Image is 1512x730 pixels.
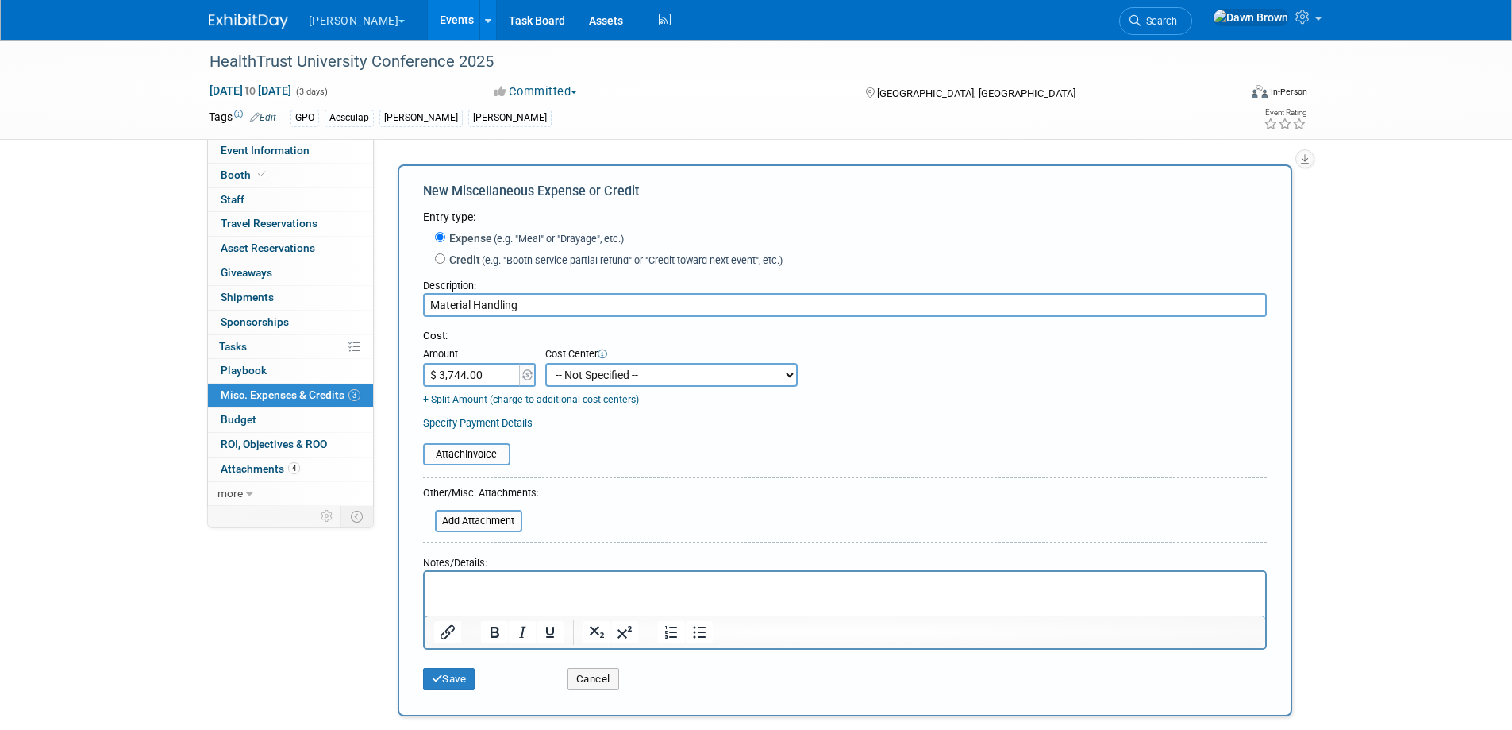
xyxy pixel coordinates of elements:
button: Committed [489,83,583,100]
button: Superscript [611,621,638,643]
div: Cost: [423,329,1267,344]
div: Cost Center [545,347,798,363]
a: Booth [208,164,373,187]
div: Entry type: [423,209,1267,225]
span: Attachments [221,462,300,475]
span: Misc. Expenses & Credits [221,388,360,401]
a: Budget [208,408,373,432]
a: Asset Reservations [208,237,373,261]
i: Booth reservation complete [258,170,266,179]
button: Insert/edit link [434,621,461,643]
img: Dawn Brown [1213,9,1289,26]
div: [PERSON_NAME] [379,110,463,126]
button: Underline [537,621,564,643]
a: Travel Reservations [208,212,373,236]
button: Italic [509,621,536,643]
span: [GEOGRAPHIC_DATA], [GEOGRAPHIC_DATA] [877,87,1075,99]
span: (3 days) [294,87,328,97]
td: Personalize Event Tab Strip [314,506,341,527]
button: Cancel [567,668,619,690]
a: Misc. Expenses & Credits3 [208,384,373,407]
div: GPO [290,110,319,126]
span: Travel Reservations [221,217,317,230]
span: Search [1141,15,1177,27]
button: Subscript [583,621,610,643]
a: Search [1119,7,1192,35]
iframe: Rich Text Area [425,572,1265,616]
span: Booth [221,168,269,181]
td: Toggle Event Tabs [340,506,373,527]
div: New Miscellaneous Expense or Credit [423,183,1267,209]
button: Bold [481,621,508,643]
span: Shipments [221,291,274,303]
span: Playbook [221,364,267,377]
span: (e.g. "Booth service partial refund" or "Credit toward next event", etc.) [480,254,783,266]
img: Format-Inperson.png [1252,85,1268,98]
a: more [208,482,373,506]
a: Event Information [208,139,373,163]
a: Edit [250,112,276,123]
span: to [243,84,258,97]
label: Expense [445,230,624,246]
div: Other/Misc. Attachments: [423,486,539,504]
span: 3 [348,389,360,401]
span: Event Information [221,144,310,156]
span: Tasks [219,340,247,353]
button: Save [423,668,475,690]
a: Staff [208,188,373,212]
div: Amount [423,347,538,363]
button: Numbered list [658,621,685,643]
img: ExhibitDay [209,14,288,29]
a: Shipments [208,286,373,310]
div: Event Rating [1264,109,1306,117]
span: Giveaways [221,266,272,279]
div: In-Person [1270,86,1307,98]
span: more [217,487,243,500]
a: Specify Payment Details [423,417,533,429]
div: Notes/Details: [423,549,1267,570]
button: Bullet list [686,621,713,643]
div: Aesculap [325,110,374,126]
a: + Split Amount (charge to additional cost centers) [423,394,639,405]
td: Tags [209,109,276,127]
span: ROI, Objectives & ROO [221,438,327,450]
span: 4 [288,462,300,474]
label: Credit [445,252,783,268]
a: Attachments4 [208,458,373,481]
div: [PERSON_NAME] [468,110,552,126]
a: Giveaways [208,261,373,285]
span: Sponsorships [221,315,289,328]
span: (e.g. "Meal" or "Drayage", etc.) [492,233,624,245]
span: Asset Reservations [221,241,315,254]
span: [DATE] [DATE] [209,83,292,98]
div: Event Format [1145,83,1308,106]
a: Sponsorships [208,311,373,334]
div: Description: [423,272,1267,293]
span: Staff [221,193,244,206]
div: HealthTrust University Conference 2025 [204,48,1214,76]
span: Budget [221,413,256,426]
a: ROI, Objectives & ROO [208,433,373,457]
a: Playbook [208,359,373,383]
a: Tasks [208,335,373,359]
